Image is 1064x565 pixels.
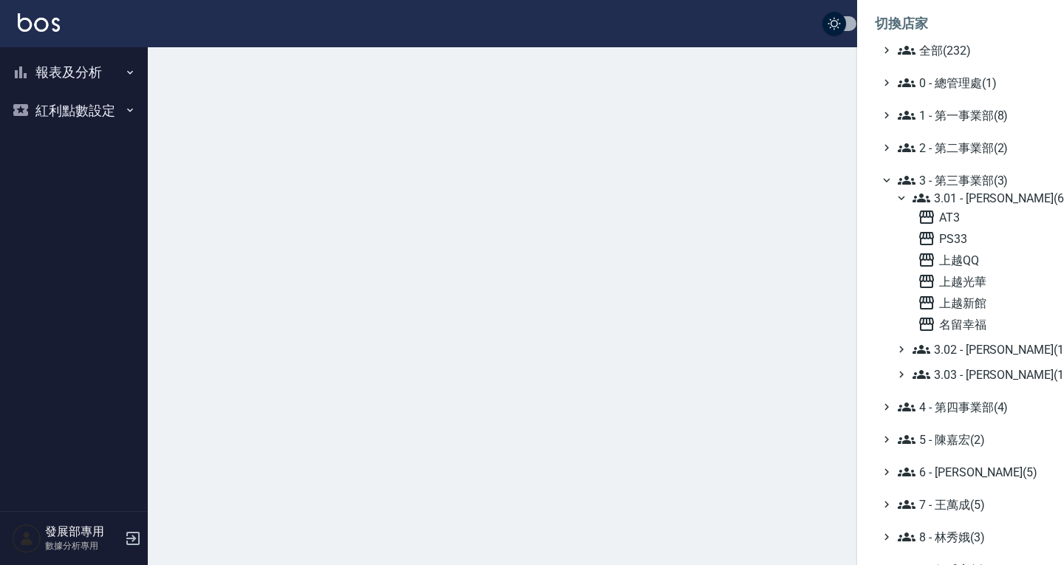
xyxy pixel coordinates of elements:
span: 1 - 第一事業部(8) [898,106,1040,124]
span: 6 - [PERSON_NAME](5) [898,463,1040,481]
span: 7 - 王萬成(5) [898,496,1040,513]
span: PS33 [918,230,1040,247]
span: 3 - 第三事業部(3) [898,171,1040,189]
span: 上越新館 [918,294,1040,312]
span: 上越QQ [918,251,1040,269]
span: 上越光華 [918,273,1040,290]
span: 名留幸福 [918,315,1040,333]
span: 3.03 - [PERSON_NAME](1) [913,366,1040,383]
span: 5 - 陳嘉宏(2) [898,431,1040,448]
span: 0 - 總管理處(1) [898,74,1040,92]
span: 8 - 林秀娥(3) [898,528,1040,546]
li: 切換店家 [875,6,1046,41]
span: 3.01 - [PERSON_NAME](6) [913,189,1040,207]
span: 2 - 第二事業部(2) [898,139,1040,157]
span: 4 - 第四事業部(4) [898,398,1040,416]
span: 3.02 - [PERSON_NAME](1) [913,340,1040,358]
span: AT3 [918,208,1040,226]
span: 全部(232) [898,41,1040,59]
